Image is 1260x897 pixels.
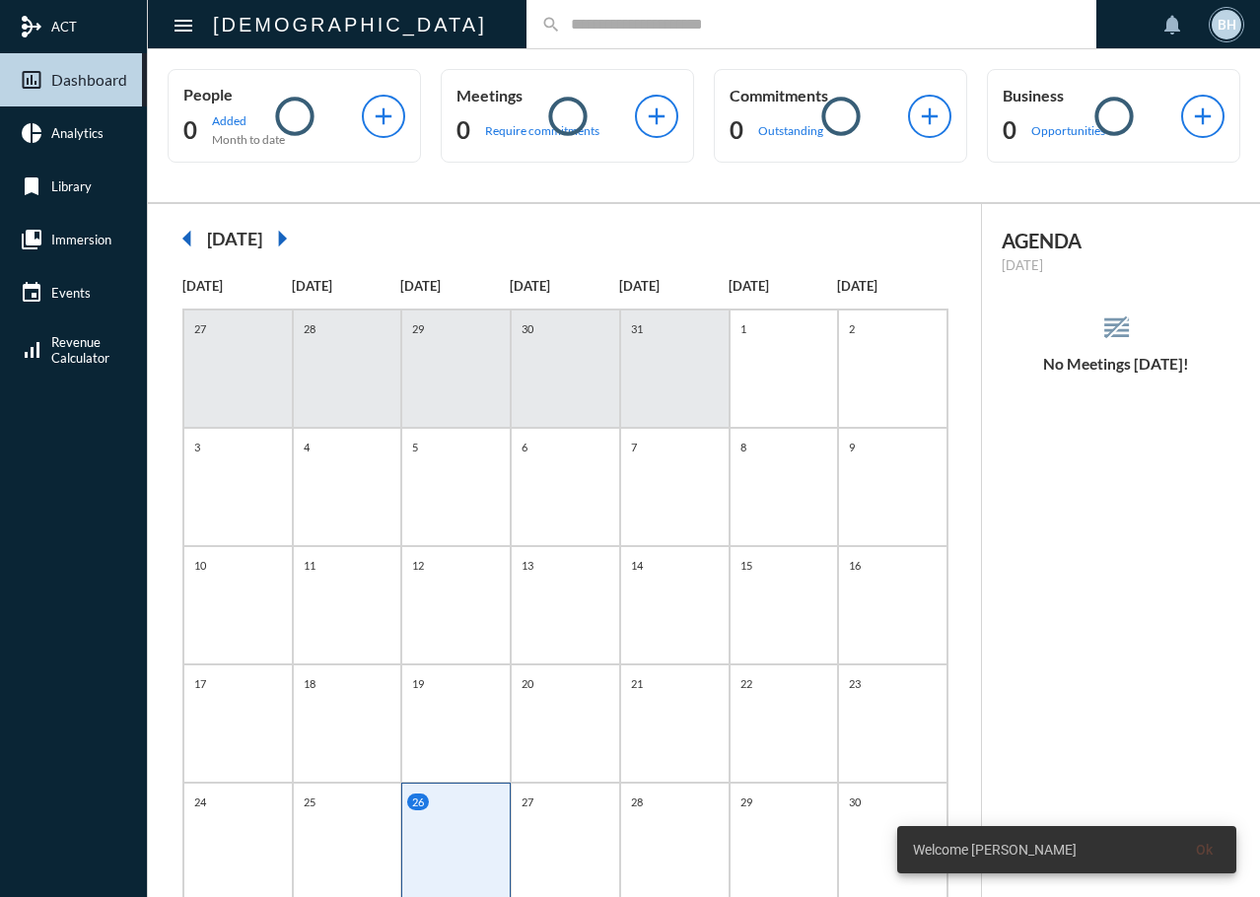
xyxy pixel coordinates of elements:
mat-icon: collections_bookmark [20,228,43,251]
p: 12 [407,557,429,574]
span: Events [51,285,91,301]
p: 27 [189,320,211,337]
span: Immersion [51,232,111,247]
mat-icon: arrow_left [168,219,207,258]
p: 1 [735,320,751,337]
p: 7 [626,439,642,455]
p: 9 [844,439,860,455]
p: [DATE] [1002,257,1230,273]
p: 25 [299,793,320,810]
p: 24 [189,793,211,810]
span: Library [51,178,92,194]
mat-icon: pie_chart [20,121,43,145]
p: 2 [844,320,860,337]
mat-icon: reorder [1100,311,1133,344]
p: 4 [299,439,315,455]
p: [DATE] [837,278,946,294]
h5: No Meetings [DATE]! [982,355,1250,373]
span: Ok [1196,842,1213,858]
mat-icon: mediation [20,15,43,38]
p: 30 [517,320,538,337]
p: 13 [517,557,538,574]
p: 5 [407,439,423,455]
p: 27 [517,793,538,810]
p: 20 [517,675,538,692]
p: 28 [299,320,320,337]
mat-icon: arrow_right [262,219,302,258]
p: 29 [407,320,429,337]
p: 11 [299,557,320,574]
h2: AGENDA [1002,229,1230,252]
p: 29 [735,793,757,810]
p: 10 [189,557,211,574]
mat-icon: event [20,281,43,305]
span: Analytics [51,125,104,141]
p: [DATE] [510,278,619,294]
p: 30 [844,793,866,810]
p: 6 [517,439,532,455]
p: 19 [407,675,429,692]
h2: [DEMOGRAPHIC_DATA] [213,9,487,40]
p: 28 [626,793,648,810]
mat-icon: search [541,15,561,34]
div: BH [1212,10,1241,39]
p: 31 [626,320,648,337]
mat-icon: insert_chart_outlined [20,68,43,92]
mat-icon: Side nav toggle icon [172,14,195,37]
mat-icon: bookmark [20,174,43,198]
p: 8 [735,439,751,455]
p: 26 [407,793,429,810]
h2: [DATE] [207,228,262,249]
span: Revenue Calculator [51,334,109,366]
mat-icon: signal_cellular_alt [20,338,43,362]
span: Welcome [PERSON_NAME] [913,840,1077,860]
p: 3 [189,439,205,455]
mat-icon: notifications [1160,13,1184,36]
button: Toggle sidenav [164,5,203,44]
p: 21 [626,675,648,692]
p: 23 [844,675,866,692]
span: Dashboard [51,71,127,89]
p: 14 [626,557,648,574]
p: 15 [735,557,757,574]
p: [DATE] [619,278,729,294]
p: 16 [844,557,866,574]
p: [DATE] [400,278,510,294]
p: 17 [189,675,211,692]
span: ACT [51,19,77,34]
p: [DATE] [292,278,401,294]
p: [DATE] [729,278,838,294]
p: 22 [735,675,757,692]
p: [DATE] [182,278,292,294]
p: 18 [299,675,320,692]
